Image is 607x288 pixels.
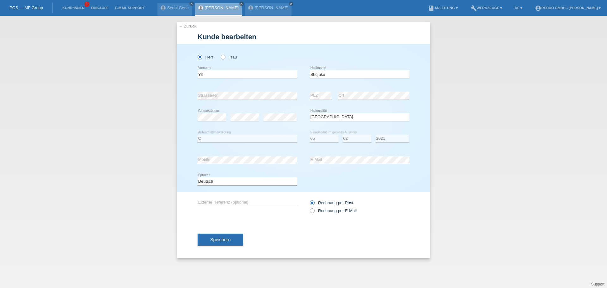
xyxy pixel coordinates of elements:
[310,208,357,213] label: Rechnung per E-Mail
[179,24,196,28] a: ← Zurück
[240,2,243,5] i: close
[535,5,541,11] i: account_circle
[112,6,148,10] a: E-Mail Support
[239,2,244,6] a: close
[512,6,525,10] a: DE ▾
[289,2,293,6] a: close
[255,5,289,10] a: [PERSON_NAME]
[425,6,461,10] a: bookAnleitung ▾
[221,55,237,59] label: Frau
[310,200,314,208] input: Rechnung per Post
[198,55,213,59] label: Herr
[198,55,202,59] input: Herr
[532,6,604,10] a: account_circleRedro GmbH - [PERSON_NAME] ▾
[591,282,604,286] a: Support
[470,5,477,11] i: build
[310,208,314,216] input: Rechnung per E-Mail
[9,5,43,10] a: POS — MF Group
[310,200,353,205] label: Rechnung per Post
[189,2,194,6] a: close
[190,2,193,5] i: close
[205,5,239,10] a: [PERSON_NAME]
[428,5,434,11] i: book
[88,6,112,10] a: Einkäufe
[221,55,225,59] input: Frau
[84,2,89,7] span: 1
[210,237,230,242] span: Speichern
[198,234,243,246] button: Speichern
[167,5,189,10] a: Senol Genc
[59,6,88,10] a: Kund*innen
[467,6,506,10] a: buildWerkzeuge ▾
[198,33,409,41] h1: Kunde bearbeiten
[290,2,293,5] i: close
